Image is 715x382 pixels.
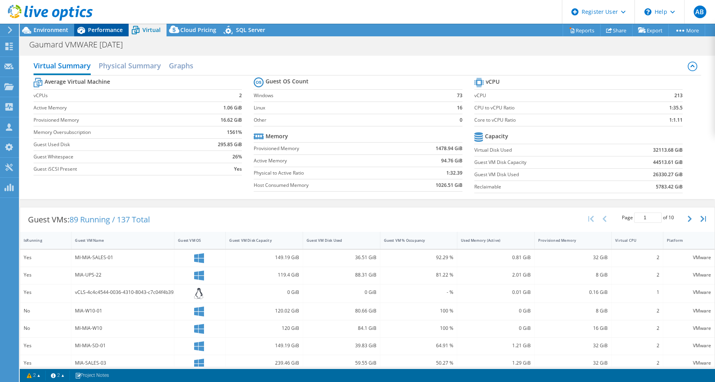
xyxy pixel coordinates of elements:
a: 2 [45,371,70,380]
label: Guest Whitespace [34,153,192,161]
div: 0 GiB [461,324,531,333]
div: 119.4 GiB [229,271,299,279]
div: 2 [615,324,659,333]
label: Host Consumed Memory [254,181,397,189]
label: vCPU [474,92,635,100]
b: Yes [234,165,242,173]
div: Yes [24,271,67,279]
div: VMware [667,288,711,297]
div: VMware [667,271,711,279]
label: Reclaimable [474,183,611,191]
div: 32 GiB [538,341,608,350]
div: 2 [615,341,659,350]
b: Memory [266,132,288,140]
a: Project Notes [69,371,114,380]
label: Provisioned Memory [34,116,192,124]
div: 92.29 % [384,253,454,262]
div: 64.91 % [384,341,454,350]
label: Active Memory [34,104,192,112]
label: Guest iSCSI Present [34,165,192,173]
div: Yes [24,359,67,367]
div: 1.29 GiB [461,359,531,367]
a: 2 [21,371,46,380]
span: Virtual [142,26,161,34]
div: 50.27 % [384,359,454,367]
div: 84.1 GiB [307,324,376,333]
div: VMware [667,341,711,350]
b: 5783.42 GiB [656,183,683,191]
span: Performance [88,26,123,34]
span: 10 [668,214,674,221]
div: VMware [667,359,711,367]
input: jump to page [634,213,662,223]
div: Virtual CPU [615,238,649,243]
a: Share [600,24,633,36]
div: 8 GiB [538,271,608,279]
b: 1478.94 GiB [436,145,462,152]
div: 149.19 GiB [229,253,299,262]
div: 36.51 GiB [307,253,376,262]
div: Guest VMs: [20,207,158,232]
div: MIA-W10-01 [75,307,170,315]
div: Provisioned Memory [538,238,599,243]
h2: Graphs [169,58,193,73]
b: 32113.68 GiB [653,146,683,154]
b: 1:32.39 [446,169,462,177]
div: 120.02 GiB [229,307,299,315]
div: 0 GiB [229,288,299,297]
label: Provisioned Memory [254,145,397,152]
label: Linux [254,104,443,112]
div: Yes [24,288,67,297]
div: 32 GiB [538,359,608,367]
h2: Physical Summary [99,58,161,73]
b: 94.76 GiB [441,157,462,165]
label: CPU to vCPU Ratio [474,104,635,112]
span: AB [694,6,706,18]
b: 26330.27 GiB [653,171,683,179]
div: MIA-SALES-03 [75,359,170,367]
div: 0.16 GiB [538,288,608,297]
div: 32 GiB [538,253,608,262]
div: 2 [615,307,659,315]
b: 16 [457,104,462,112]
b: Average Virtual Machine [45,78,110,86]
div: vCLS-4c4c4544-0036-4310-8043-c7c04f4b3933 [75,288,170,297]
b: Capacity [485,132,508,140]
div: VMware [667,307,711,315]
label: Physical to Active Ratio [254,169,397,177]
div: - % [384,288,454,297]
div: IsRunning [24,238,58,243]
div: 80.66 GiB [307,307,376,315]
div: 120 GiB [229,324,299,333]
span: Environment [34,26,68,34]
a: More [668,24,705,36]
label: Virtual Disk Used [474,146,611,154]
div: 2.01 GiB [461,271,531,279]
div: 0 GiB [461,307,531,315]
b: 0 [460,116,462,124]
div: Guest VM OS [178,238,212,243]
div: 100 % [384,324,454,333]
b: vCPU [486,78,500,86]
div: 1.21 GiB [461,341,531,350]
div: 1 [615,288,659,297]
div: No [24,324,67,333]
h2: Virtual Summary [34,58,91,75]
span: Page of [622,213,674,223]
div: MIA-UPS-22 [75,271,170,279]
label: Guest VM Disk Used [474,171,611,179]
div: 59.55 GiB [307,359,376,367]
a: Export [632,24,669,36]
b: 1026.51 GiB [436,181,462,189]
div: Platform [667,238,702,243]
label: Other [254,116,443,124]
div: Guest VM Disk Capacity [229,238,290,243]
div: VMware [667,324,711,333]
div: Guest VM % Occupancy [384,238,444,243]
div: Yes [24,253,67,262]
b: 295.85 GiB [218,141,242,149]
div: No [24,307,67,315]
span: Cloud Pricing [180,26,216,34]
div: 8 GiB [538,307,608,315]
div: Yes [24,341,67,350]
